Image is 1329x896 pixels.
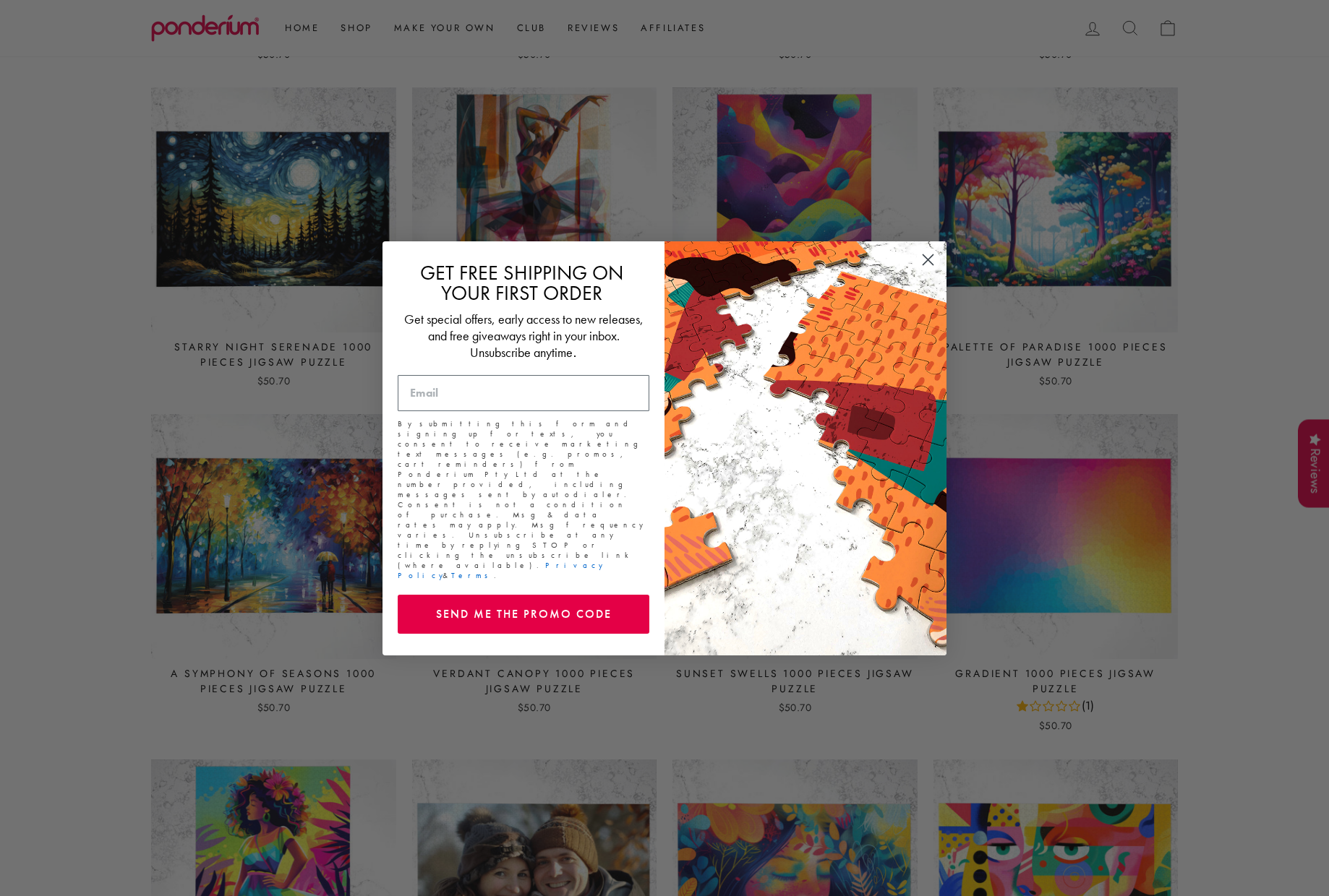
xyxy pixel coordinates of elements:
p: By submitting this form and signing up for texts, you consent to receive marketing text messages ... [398,418,649,580]
a: Terms [451,570,494,580]
span: Unsubscribe anytime [470,344,573,361]
span: . [573,345,576,360]
a: Privacy Policy [398,560,602,580]
button: SEND ME THE PROMO CODE [398,595,649,634]
img: 463cf514-4bc2-4db9-8857-826b03b94972.jpeg [664,241,946,655]
span: GET FREE SHIPPING ON YOUR FIRST ORDER [420,260,623,306]
input: Email [398,375,649,411]
button: Close dialog [915,247,941,272]
span: Get special offers, early access to new releases, and free giveaways right in your inbox. [404,311,644,344]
